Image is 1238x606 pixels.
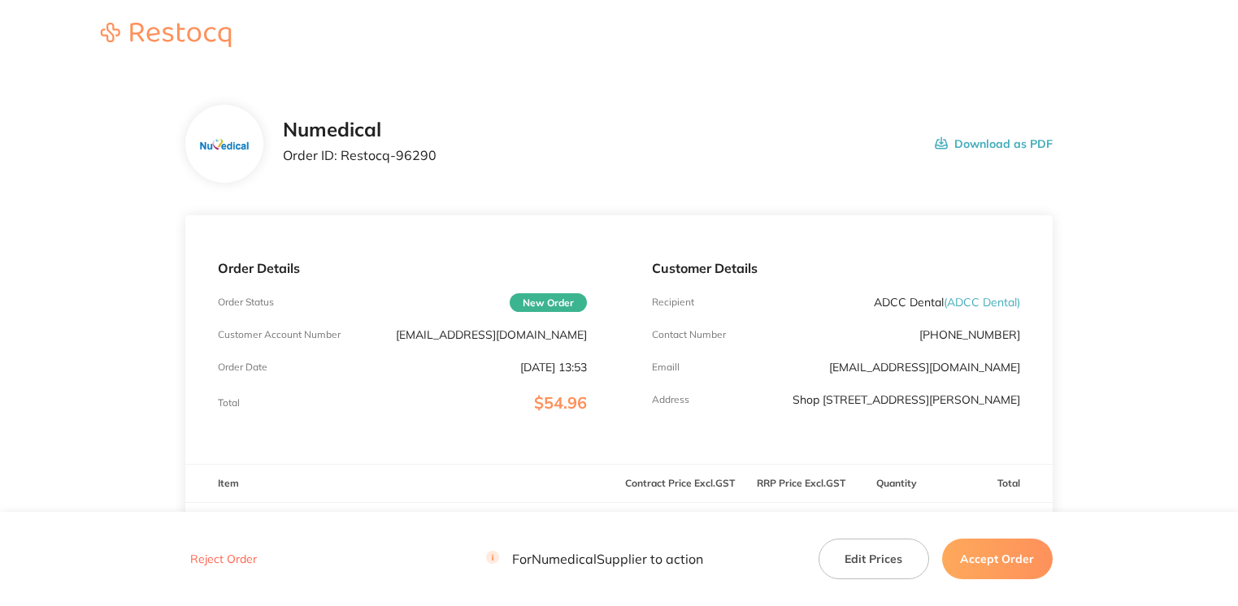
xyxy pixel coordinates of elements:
[510,293,587,312] span: New Order
[741,465,862,503] th: RRP Price Excl. GST
[85,23,247,50] a: Restocq logo
[218,261,586,275] p: Order Details
[862,465,931,503] th: Quantity
[652,394,689,405] p: Address
[218,503,299,584] img: bjM1ZzZwdw
[85,23,247,47] img: Restocq logo
[619,465,741,503] th: Contract Price Excl. GST
[652,329,726,340] p: Contact Number
[652,297,694,308] p: Recipient
[520,361,587,374] p: [DATE] 13:53
[283,148,437,162] p: Order ID: Restocq- 96290
[819,539,929,579] button: Edit Prices
[931,465,1052,503] th: Total
[198,135,251,154] img: bTgzdmk4dA
[942,539,1053,579] button: Accept Order
[652,261,1020,275] p: Customer Details
[185,465,619,503] th: Item
[793,393,1020,406] p: Shop [STREET_ADDRESS][PERSON_NAME]
[935,119,1053,169] button: Download as PDF
[652,361,680,373] p: Emaill
[283,119,437,141] h2: Numedical
[944,295,1020,309] span: ( ADCC Dental )
[829,360,1020,374] a: [EMAIL_ADDRESS][DOMAIN_NAME]
[218,397,240,409] p: Total
[534,392,587,413] span: $54.96
[218,329,341,340] p: Customer Account Number
[185,552,262,567] button: Reject Order
[874,296,1020,309] p: ADCC Dental
[218,361,267,373] p: Order Date
[486,552,703,567] p: For Numedical Supplier to action
[396,328,587,341] p: [EMAIL_ADDRESS][DOMAIN_NAME]
[919,328,1020,341] p: [PHONE_NUMBER]
[218,297,274,308] p: Order Status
